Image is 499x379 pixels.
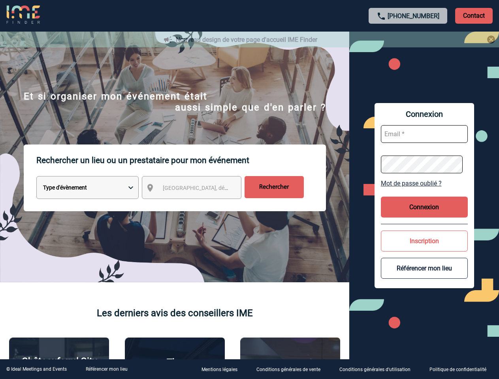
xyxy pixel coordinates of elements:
p: Conditions générales de vente [256,367,320,373]
a: Conditions générales de vente [250,366,333,373]
p: Conditions générales d'utilisation [339,367,410,373]
a: Conditions générales d'utilisation [333,366,423,373]
a: Mentions légales [195,366,250,373]
a: Référencer mon lieu [86,366,128,372]
p: Mentions légales [201,367,237,373]
div: © Ideal Meetings and Events [6,366,67,372]
a: Politique de confidentialité [423,366,499,373]
p: Politique de confidentialité [429,367,486,373]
